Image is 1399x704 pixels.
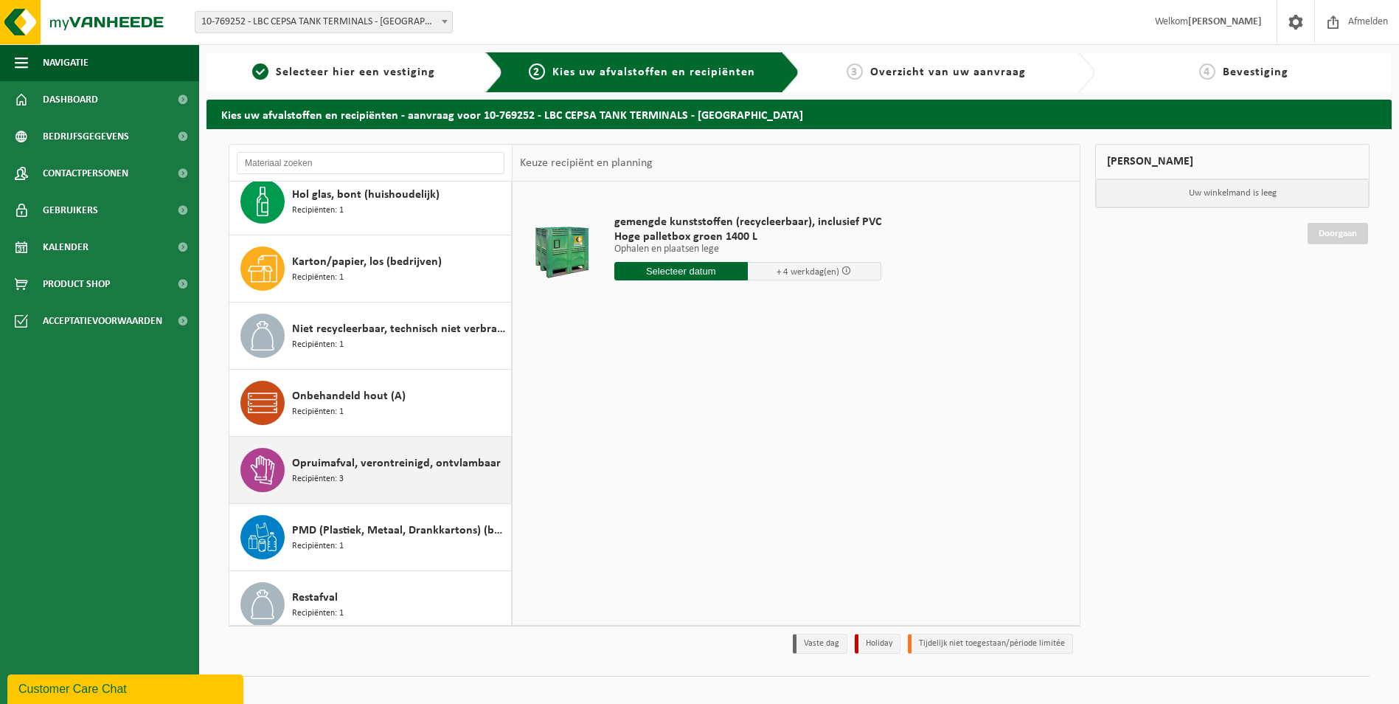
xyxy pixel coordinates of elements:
li: Tijdelijk niet toegestaan/période limitée [908,634,1073,654]
span: Recipiënten: 1 [292,405,344,419]
span: Hol glas, bont (huishoudelijk) [292,186,440,204]
span: 10-769252 - LBC CEPSA TANK TERMINALS - ANTWERPEN [195,11,453,33]
span: Dashboard [43,81,98,118]
span: Gebruikers [43,192,98,229]
span: 4 [1199,63,1215,80]
button: Restafval Recipiënten: 1 [229,571,512,638]
span: 2 [529,63,545,80]
span: Navigatie [43,44,88,81]
span: 3 [847,63,863,80]
div: Keuze recipiënt en planning [513,145,660,182]
button: Opruimafval, verontreinigd, ontvlambaar Recipiënten: 3 [229,437,512,504]
span: Kies uw afvalstoffen en recipiënten [552,66,755,78]
strong: [PERSON_NAME] [1188,16,1262,27]
p: Uw winkelmand is leeg [1096,179,1369,207]
span: + 4 werkdag(en) [777,267,839,277]
button: PMD (Plastiek, Metaal, Drankkartons) (bedrijven) Recipiënten: 1 [229,504,512,571]
span: Onbehandeld hout (A) [292,387,406,405]
li: Holiday [855,634,900,654]
button: Niet recycleerbaar, technisch niet verbrandbaar afval (brandbaar) Recipiënten: 1 [229,303,512,370]
span: Overzicht van uw aanvraag [870,66,1026,78]
span: Recipiënten: 1 [292,338,344,352]
a: Doorgaan [1308,223,1368,244]
span: Kalender [43,229,88,266]
span: gemengde kunststoffen (recycleerbaar), inclusief PVC [614,215,881,230]
p: Ophalen en plaatsen lege [614,244,881,255]
iframe: chat widget [7,672,246,704]
span: Karton/papier, los (bedrijven) [292,253,442,271]
span: Hoge palletbox groen 1400 L [614,230,881,244]
span: Recipiënten: 1 [292,271,344,285]
span: Selecteer hier een vestiging [276,66,435,78]
button: Onbehandeld hout (A) Recipiënten: 1 [229,370,512,437]
span: Niet recycleerbaar, technisch niet verbrandbaar afval (brandbaar) [292,320,507,338]
span: Recipiënten: 1 [292,539,344,553]
div: [PERSON_NAME] [1095,144,1370,179]
button: Karton/papier, los (bedrijven) Recipiënten: 1 [229,235,512,303]
span: Acceptatievoorwaarden [43,303,162,339]
span: 1 [252,63,268,80]
h2: Kies uw afvalstoffen en recipiënten - aanvraag voor 10-769252 - LBC CEPSA TANK TERMINALS - [GEOGR... [206,100,1392,128]
span: 10-769252 - LBC CEPSA TANK TERMINALS - ANTWERPEN [195,12,452,32]
a: 1Selecteer hier een vestiging [214,63,473,81]
input: Selecteer datum [614,262,748,280]
li: Vaste dag [793,634,847,654]
span: Recipiënten: 1 [292,204,344,218]
input: Materiaal zoeken [237,152,504,174]
span: Opruimafval, verontreinigd, ontvlambaar [292,455,501,472]
span: Bevestiging [1223,66,1288,78]
span: Recipiënten: 1 [292,607,344,621]
span: Recipiënten: 3 [292,472,344,486]
span: PMD (Plastiek, Metaal, Drankkartons) (bedrijven) [292,522,507,539]
button: Hol glas, bont (huishoudelijk) Recipiënten: 1 [229,168,512,235]
span: Contactpersonen [43,155,128,192]
span: Product Shop [43,266,110,303]
span: Bedrijfsgegevens [43,118,129,155]
span: Restafval [292,589,338,607]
